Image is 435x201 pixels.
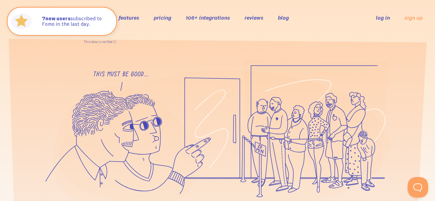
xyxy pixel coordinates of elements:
[186,14,230,21] a: 106+ integrations
[42,15,70,22] strong: new users
[84,40,116,44] a: This data is verified ⓘ
[154,14,171,21] a: pricing
[42,16,109,27] p: subscribed to Fomo in the last day.
[9,9,34,34] img: Fomo
[376,14,390,21] a: log in
[278,14,289,21] a: blog
[119,14,139,21] a: features
[404,14,423,21] a: sign up
[42,16,45,22] span: 7
[407,177,428,198] iframe: Help Scout Beacon - Open
[244,14,263,21] a: reviews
